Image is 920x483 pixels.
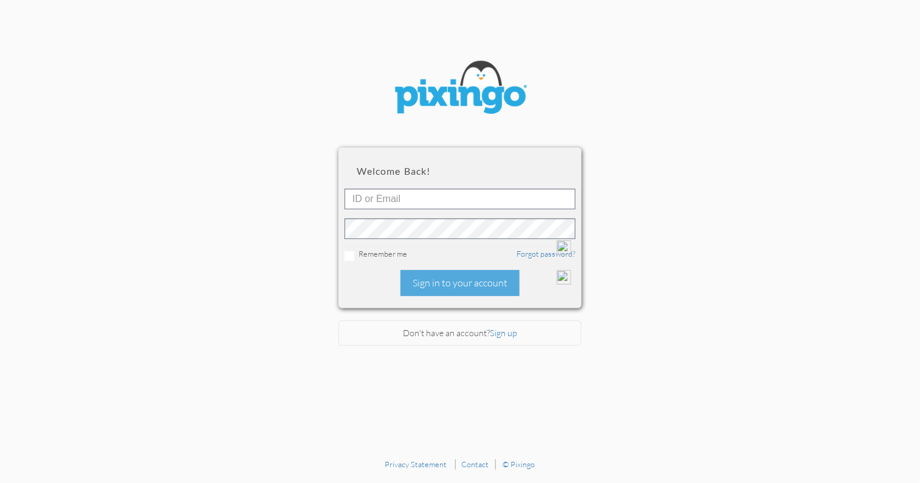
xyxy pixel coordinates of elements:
h2: Welcome back! [357,166,563,177]
a: © Pixingo [503,459,535,469]
a: Sign up [490,328,517,338]
a: Contact [462,459,489,469]
a: Privacy Statement [385,459,447,469]
div: Sign in to your account [400,270,520,296]
div: Don't have an account? [338,320,582,346]
a: Forgot password? [517,249,575,258]
div: Remember me [345,248,575,261]
img: pixingo logo [387,55,533,123]
img: npw-badge-icon-locked.svg [557,270,571,285]
img: npw-badge-icon-locked.svg [557,240,571,255]
input: ID or Email [345,189,575,209]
